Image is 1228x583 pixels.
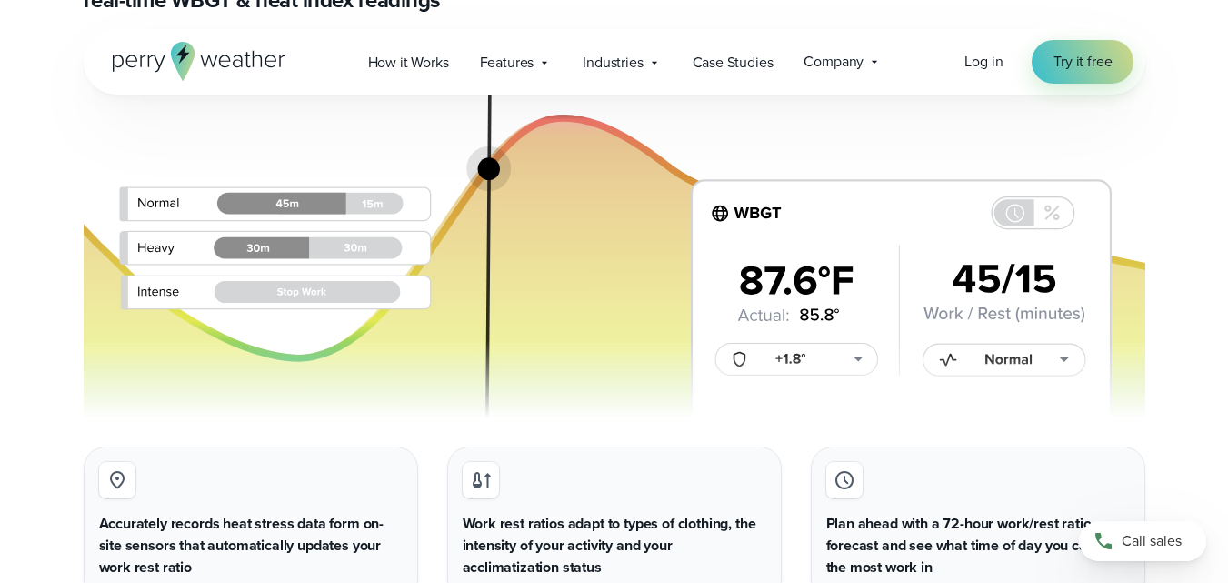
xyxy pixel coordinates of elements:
a: Call sales [1079,521,1206,561]
span: Try it free [1053,51,1112,73]
a: Try it free [1032,40,1133,84]
h3: Accurately records heat stress data form on-site sensors that automatically updates your work res... [99,513,403,578]
a: How it Works [353,44,464,81]
a: Log in [964,51,1003,73]
h3: Plan ahead with a 72-hour work/rest ratio forecast and see what time of day you can get the most ... [826,513,1130,578]
h3: Work rest ratios adapt to types of clothing, the intensity of your activity and your acclimatizat... [463,513,766,578]
span: Features [480,52,534,74]
span: Call sales [1122,530,1182,552]
a: Case Studies [677,44,789,81]
img: OSHA work rest cycle [84,65,1145,425]
span: Industries [583,52,643,74]
span: Case Studies [693,52,774,74]
span: How it Works [368,52,449,74]
span: Company [804,51,864,73]
span: Log in [964,51,1003,72]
